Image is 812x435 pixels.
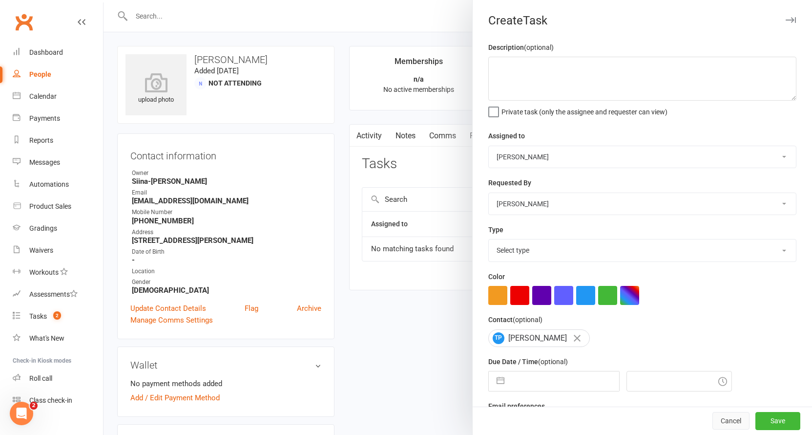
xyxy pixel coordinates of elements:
a: Waivers [13,239,103,261]
a: Tasks 2 [13,305,103,327]
div: People [29,70,51,78]
div: Roll call [29,374,52,382]
div: What's New [29,334,64,342]
label: Type [488,224,503,235]
a: Assessments [13,283,103,305]
a: Reports [13,130,103,152]
div: Automations [29,180,69,188]
div: Reports [29,136,53,144]
button: Save [755,413,800,430]
div: Workouts [29,268,59,276]
a: Product Sales [13,196,103,217]
a: Workouts [13,261,103,283]
label: Description [488,42,554,53]
div: Class check-in [29,396,72,404]
div: Tasks [29,312,47,320]
a: Calendar [13,86,103,108]
label: Color [488,271,505,282]
div: Waivers [29,246,53,254]
div: Dashboard [29,48,63,56]
div: Payments [29,114,60,122]
div: Create Task [473,14,812,27]
small: (optional) [524,43,554,51]
label: Email preferences [488,401,545,412]
a: Roll call [13,368,103,390]
a: Clubworx [12,10,36,34]
label: Assigned to [488,130,525,141]
button: Cancel [712,413,750,430]
a: What's New [13,327,103,349]
div: Gradings [29,224,57,232]
span: 2 [30,402,38,410]
span: TP [493,332,504,344]
div: Calendar [29,92,57,100]
a: People [13,64,103,86]
iframe: Intercom live chat [10,402,33,425]
label: Requested By [488,177,531,188]
span: 2 [53,311,61,320]
a: Messages [13,152,103,174]
a: Payments [13,108,103,130]
div: Product Sales [29,202,71,210]
span: Private task (only the assignee and requester can view) [501,105,667,116]
a: Dashboard [13,42,103,64]
div: Messages [29,158,60,166]
label: Due Date / Time [488,356,568,367]
a: Class kiosk mode [13,390,103,412]
small: (optional) [538,358,568,366]
a: Automations [13,174,103,196]
a: Gradings [13,217,103,239]
div: Assessments [29,290,78,298]
div: [PERSON_NAME] [488,329,590,347]
label: Contact [488,314,542,325]
small: (optional) [513,316,542,324]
